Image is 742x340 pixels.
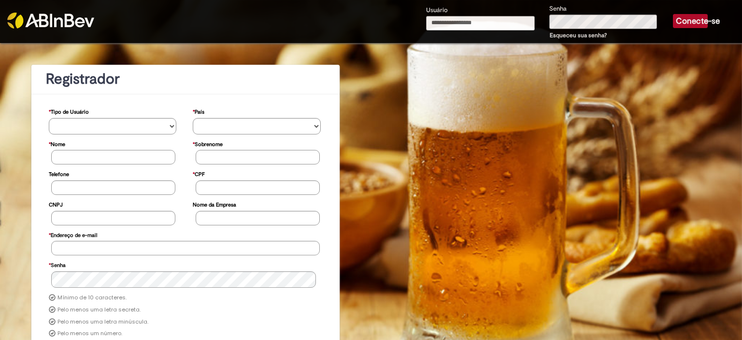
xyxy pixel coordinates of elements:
font: Senha [549,4,567,13]
font: Tipo de Usuário [51,108,89,116]
font: Sobrenome [195,141,223,148]
font: Senha [51,262,66,269]
font: Pelo menos uma letra secreta. [57,306,141,313]
font: Usuário [426,6,448,14]
font: Conecte-se [676,16,720,26]
font: País [195,108,204,116]
font: Nome [51,141,65,148]
button: Conecte-se [673,14,708,28]
font: Telefone [49,171,69,178]
font: Nome da Empresa [193,201,236,208]
font: Registrador [46,70,120,89]
a: Esqueceu sua senha? [550,31,607,39]
font: Pelo menos uma letra minúscula. [57,318,148,325]
font: CNPJ [49,201,63,208]
font: Pelo menos um número. [57,329,122,337]
font: Endereço de e-mail [51,232,97,239]
font: Mínimo de 10 caracteres. [57,294,127,301]
font: CPF [195,171,205,178]
img: ABInbev-white.png [7,13,94,29]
